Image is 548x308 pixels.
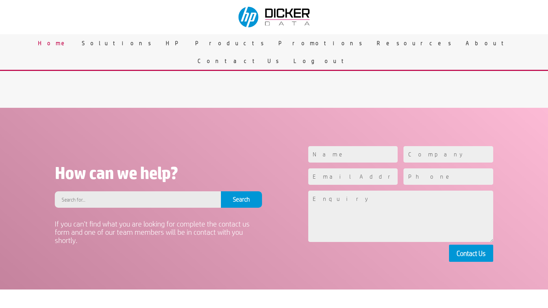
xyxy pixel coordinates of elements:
input: Phone [403,168,493,185]
button: Contact Us [449,245,493,262]
a: About [461,34,515,52]
input: Email Address [308,168,398,185]
span: If you can’t find what you are looking for complete the contact us form and one of our team membe... [55,220,250,244]
input: Search for... [55,191,221,208]
input: Company [403,146,493,163]
a: Contact Us [192,52,288,70]
input: Name [308,146,398,163]
a: Logout [288,52,356,70]
a: Resources [372,34,461,52]
input: Search [221,191,262,208]
a: Home [33,34,77,52]
a: Promotions [273,34,372,52]
a: HP Products [161,34,273,52]
img: Dicker Data & HP [234,3,315,31]
span: How can we help? [55,163,178,183]
a: Solutions [77,34,161,52]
